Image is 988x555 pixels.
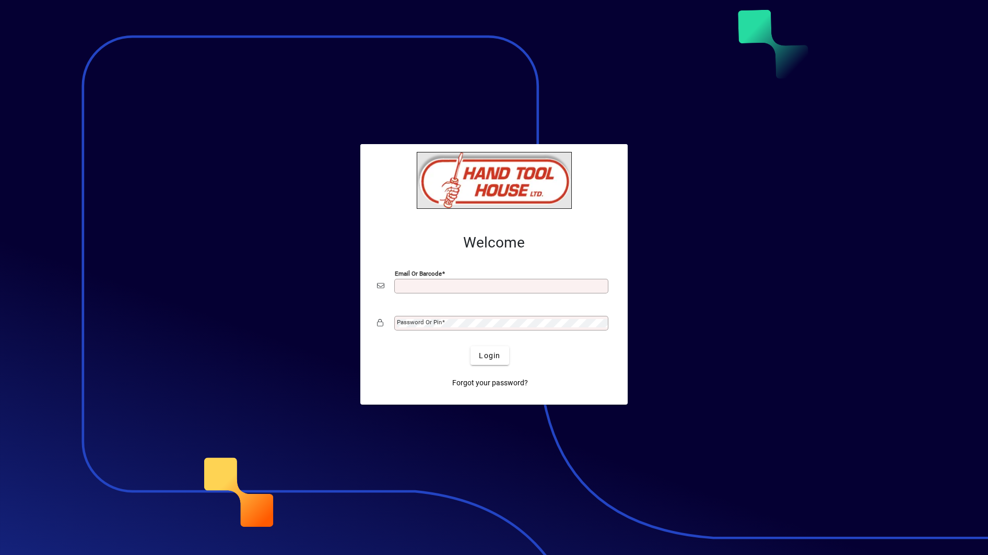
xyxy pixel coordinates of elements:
button: Login [471,346,509,365]
mat-label: Email or Barcode [395,270,442,277]
span: Login [479,350,500,361]
mat-label: Password or Pin [397,318,442,326]
a: Forgot your password? [448,373,532,392]
span: Forgot your password? [452,377,528,388]
h2: Welcome [377,234,611,252]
